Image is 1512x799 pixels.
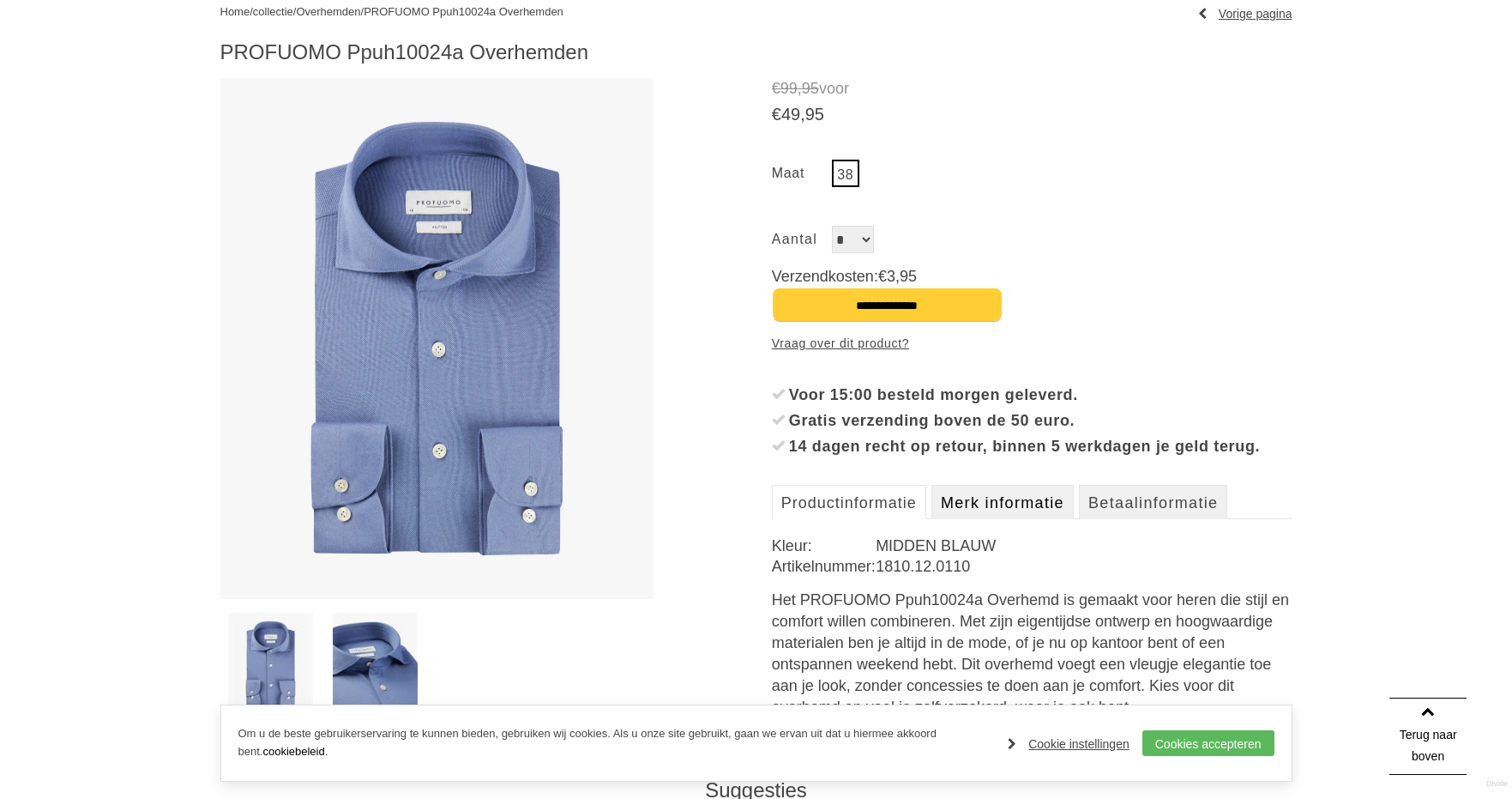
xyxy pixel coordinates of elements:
[772,433,1292,459] li: 14 dagen recht op retour, binnen 5 werkdagen je geld terug.
[781,105,800,124] span: 49
[361,5,364,18] span: /
[772,266,1292,288] span: Verzendkosten:
[253,5,293,18] a: collectie
[876,556,1292,577] dd: 1810.12.0110
[772,160,1292,191] ul: Maat
[895,268,900,285] span: ,
[805,105,824,124] span: 95
[220,5,250,18] a: Home
[800,105,805,124] span: ,
[931,485,1074,519] a: Merk informatie
[262,745,324,758] a: cookiebeleid
[876,536,1292,556] dd: MIDDEN BLAUW
[772,556,876,577] dt: Artikelnummer:
[772,590,1292,718] div: Het PROFUOMO Ppuh10024a Overhemd is gemaakt voor heren die stijl en comfort willen combineren. Me...
[1142,730,1274,756] a: Cookies accepteren
[228,613,313,714] img: profuomo-ppuh10024a-overhemden
[789,382,1292,408] div: Voor 15:00 besteld morgen geleverd.
[772,485,926,519] a: Productinformatie
[772,80,780,97] span: €
[772,78,1292,100] span: voor
[772,330,909,356] a: Vraag over dit product?
[887,268,895,285] span: 3
[364,5,563,18] a: PROFUOMO Ppuh10024a Overhemden
[220,39,1292,65] h1: PROFUOMO Ppuh10024a Overhemden
[802,80,819,97] span: 95
[789,408,1292,433] div: Gratis verzending boven de 50 euro.
[878,268,887,285] span: €
[798,80,802,97] span: ,
[1198,1,1292,27] a: Vorige pagina
[293,5,297,18] span: /
[772,536,876,556] dt: Kleur:
[296,5,360,18] a: Overhemden
[1079,485,1227,519] a: Betaalinformatie
[772,105,781,124] span: €
[250,5,253,18] span: /
[832,160,859,187] a: 38
[220,78,654,599] img: PROFUOMO Ppuh10024a Overhemden
[1486,773,1508,795] a: Divide
[333,613,418,714] img: profuomo-ppuh10024a-overhemden
[238,725,991,761] p: Om u de beste gebruikerservaring te kunnen bieden, gebruiken wij cookies. Als u onze site gebruik...
[1389,698,1467,775] a: Terug naar boven
[772,226,832,253] label: Aantal
[780,80,798,97] span: 99
[900,268,917,285] span: 95
[1008,731,1129,757] a: Cookie instellingen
